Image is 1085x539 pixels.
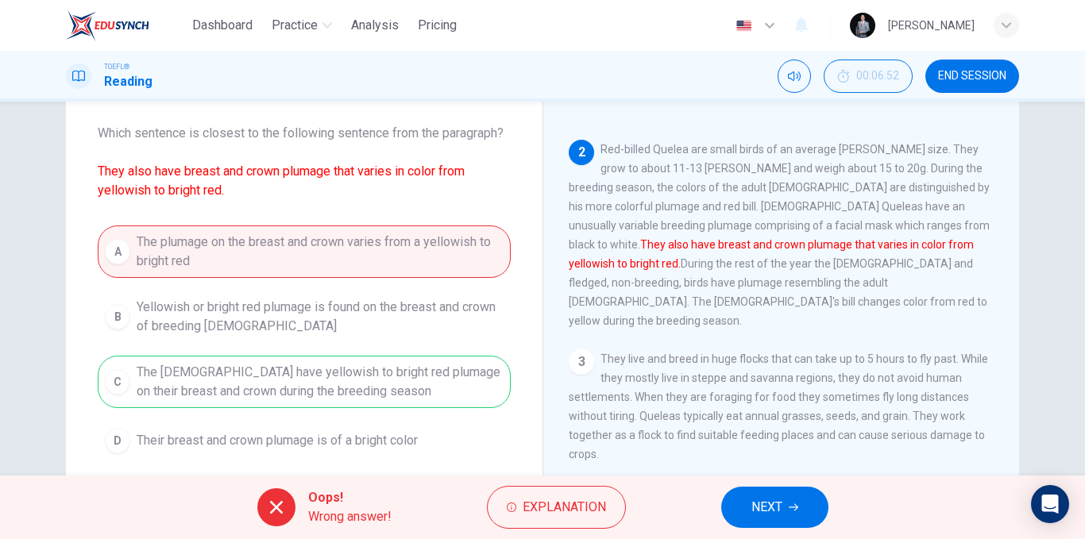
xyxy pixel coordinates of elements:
span: Red-billed Quelea are small birds of an average [PERSON_NAME] size. They grow to about 11-13 [PER... [569,143,990,327]
font: They also have breast and crown plumage that varies in color from yellowish to bright red. [569,238,974,270]
div: 3 [569,349,594,375]
button: Explanation [487,486,626,529]
button: Analysis [345,11,405,40]
span: NEXT [751,496,782,518]
button: Practice [265,11,338,40]
span: Dashboard [192,16,253,35]
button: NEXT [721,487,828,528]
div: Hide [824,60,913,93]
span: They live and breed in huge flocks that can take up to 5 hours to fly past. While they mostly liv... [569,352,988,460]
h1: Reading [104,72,153,91]
span: 00:06:52 [856,70,899,83]
img: EduSynch logo [66,10,149,41]
span: Wrong answer! [308,507,392,526]
a: EduSynch logo [66,10,186,41]
img: Profile picture [850,13,875,38]
div: Open Intercom Messenger [1031,485,1069,523]
span: Oops! [308,488,392,507]
div: Mute [778,60,811,93]
button: Dashboard [186,11,259,40]
div: [PERSON_NAME] [888,16,975,35]
div: 2 [569,140,594,165]
span: Which sentence is closest to the following sentence from the paragraph? [98,124,511,200]
span: Analysis [351,16,399,35]
span: Explanation [523,496,606,518]
font: They also have breast and crown plumage that varies in color from yellowish to bright red. [98,164,465,198]
button: END SESSION [925,60,1019,93]
span: END SESSION [938,70,1006,83]
span: Practice [272,16,318,35]
img: en [734,20,754,32]
button: 00:06:52 [824,60,913,93]
button: Pricing [411,11,463,40]
span: Pricing [418,16,457,35]
span: TOEFL® [104,61,129,72]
